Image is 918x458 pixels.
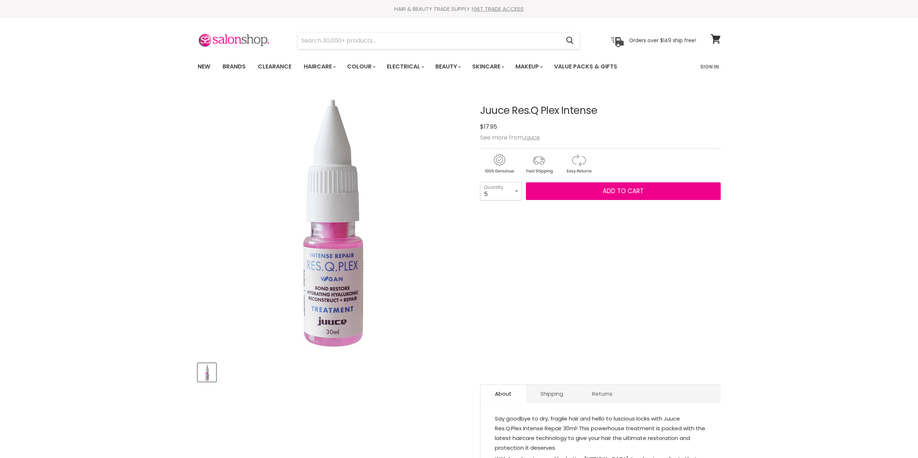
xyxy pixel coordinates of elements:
[510,59,547,74] a: Makeup
[473,5,524,13] a: GET TRADE ACCESS
[480,123,497,131] span: $17.95
[430,59,465,74] a: Beauty
[198,363,216,382] button: Juuce Res.Q Plex Intense
[381,59,429,74] a: Electrical
[467,59,509,74] a: Skincare
[298,32,561,49] input: Search
[192,56,659,77] ul: Main menu
[298,59,340,74] a: Haircare
[480,153,518,175] img: genuine.gif
[577,385,627,403] a: Returns
[192,59,216,74] a: New
[480,105,721,116] h1: Juuce Res.Q Plex Intense
[526,385,577,403] a: Shipping
[189,56,730,77] nav: Main
[197,361,468,382] div: Product thumbnails
[561,32,580,49] button: Search
[189,5,730,13] div: HAIR & BEAUTY TRADE SUPPLY |
[217,59,251,74] a: Brands
[480,133,540,142] span: See more from
[526,182,721,200] button: Add to cart
[252,59,297,74] a: Clearance
[629,37,696,44] p: Orders over $149 ship free!
[520,153,558,175] img: shipping.gif
[696,59,723,74] a: Sign In
[297,32,580,49] form: Product
[559,153,598,175] img: returns.gif
[480,385,526,403] a: About
[882,424,911,451] iframe: Gorgias live chat messenger
[495,414,706,454] p: Say goodbye to dry, fragile hair and hello to luscious locks with Juuce Res.Q.Plex Intense Repair...
[342,59,380,74] a: Colour
[480,182,522,200] select: Quantity
[198,87,467,356] div: Juuce Res.Q Plex Intense image. Click or Scroll to Zoom.
[549,59,623,74] a: Value Packs & Gifts
[603,187,644,195] span: Add to cart
[198,364,215,381] img: Juuce Res.Q Plex Intense
[523,133,540,142] a: Juuce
